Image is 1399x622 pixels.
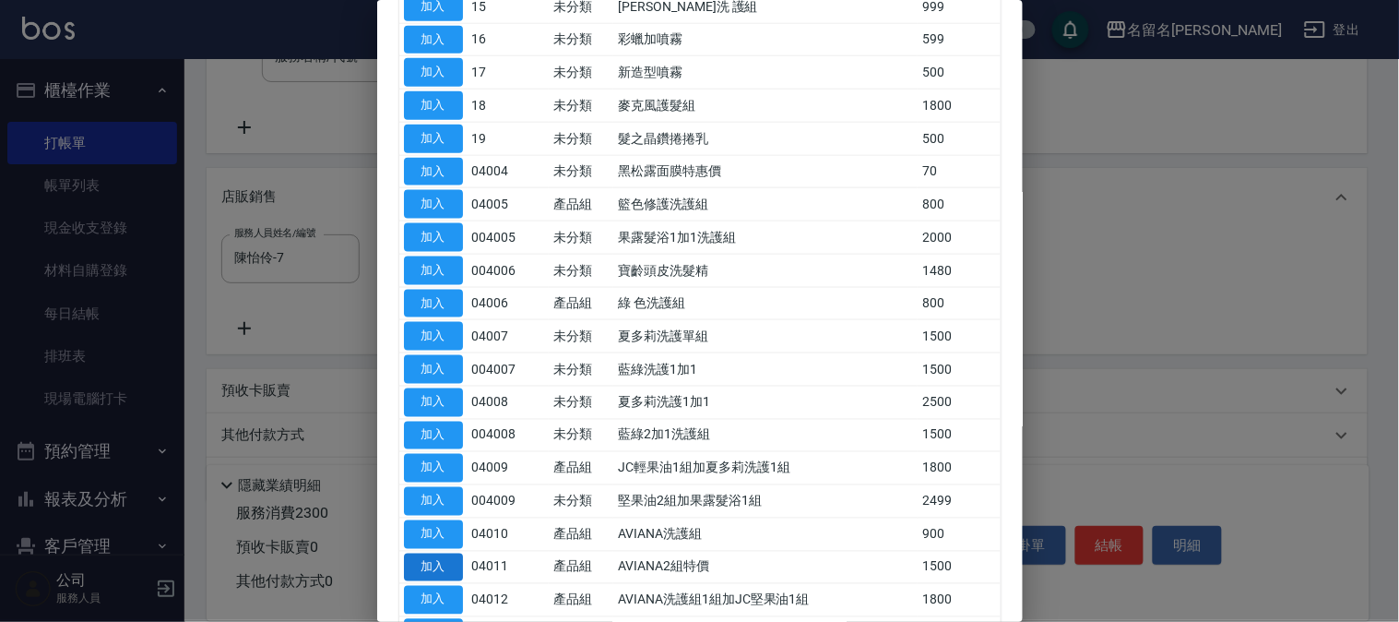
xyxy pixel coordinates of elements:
[918,23,1000,56] td: 599
[468,221,550,255] td: 004005
[613,353,918,387] td: 藍綠洗護1加1
[549,584,613,617] td: 產品組
[404,158,463,186] button: 加入
[549,551,613,584] td: 產品組
[549,518,613,551] td: 產品組
[404,520,463,549] button: 加入
[468,254,550,287] td: 004006
[468,584,550,617] td: 04012
[404,223,463,252] button: 加入
[468,188,550,221] td: 04005
[613,518,918,551] td: AVIANA洗護組
[468,122,550,155] td: 19
[613,320,918,353] td: 夏多莉洗護單組
[404,290,463,318] button: 加入
[918,452,1000,485] td: 1800
[918,584,1000,617] td: 1800
[468,419,550,452] td: 004008
[613,419,918,452] td: 藍綠2加1洗護組
[404,91,463,120] button: 加入
[613,452,918,485] td: JC輕果油1組加夏多莉洗護1組
[918,518,1000,551] td: 900
[549,386,613,419] td: 未分類
[468,287,550,320] td: 04006
[549,452,613,485] td: 產品組
[613,90,918,123] td: 麥克風護髮組
[404,58,463,87] button: 加入
[918,353,1000,387] td: 1500
[404,355,463,384] button: 加入
[404,454,463,483] button: 加入
[549,353,613,387] td: 未分類
[918,386,1000,419] td: 2500
[549,419,613,452] td: 未分類
[468,23,550,56] td: 16
[404,322,463,351] button: 加入
[918,320,1000,353] td: 1500
[404,586,463,615] button: 加入
[918,56,1000,90] td: 500
[918,155,1000,188] td: 70
[918,221,1000,255] td: 2000
[613,485,918,519] td: 堅果油2組加果露髮浴1組
[404,257,463,285] button: 加入
[468,320,550,353] td: 04007
[468,452,550,485] td: 04009
[918,287,1000,320] td: 800
[549,56,613,90] td: 未分類
[613,254,918,287] td: 寶齡頭皮洗髮精
[468,90,550,123] td: 18
[918,485,1000,519] td: 2499
[549,287,613,320] td: 產品組
[613,221,918,255] td: 果露髮浴1加1洗護組
[549,155,613,188] td: 未分類
[918,551,1000,584] td: 1500
[613,386,918,419] td: 夏多莉洗護1加1
[549,188,613,221] td: 產品組
[613,188,918,221] td: 籃色修護洗護組
[404,190,463,219] button: 加入
[613,23,918,56] td: 彩蠟加噴霧
[404,389,463,417] button: 加入
[468,551,550,584] td: 04011
[549,485,613,519] td: 未分類
[918,90,1000,123] td: 1800
[549,23,613,56] td: 未分類
[404,554,463,582] button: 加入
[468,518,550,551] td: 04010
[468,155,550,188] td: 04004
[468,485,550,519] td: 004009
[613,56,918,90] td: 新造型噴霧
[549,90,613,123] td: 未分類
[613,584,918,617] td: AVIANA洗護組1組加JC堅果油1組
[468,386,550,419] td: 04008
[549,122,613,155] td: 未分類
[918,188,1000,221] td: 800
[468,56,550,90] td: 17
[549,320,613,353] td: 未分類
[613,551,918,584] td: AVIANA2組特價
[613,155,918,188] td: 黑松露面膜特惠價
[468,353,550,387] td: 004007
[549,254,613,287] td: 未分類
[613,122,918,155] td: 髮之晶鑽捲捲乳
[404,125,463,153] button: 加入
[404,487,463,516] button: 加入
[613,287,918,320] td: 綠 色洗護組
[918,122,1000,155] td: 500
[404,422,463,450] button: 加入
[549,221,613,255] td: 未分類
[918,254,1000,287] td: 1480
[918,419,1000,452] td: 1500
[404,26,463,54] button: 加入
